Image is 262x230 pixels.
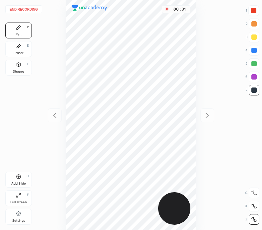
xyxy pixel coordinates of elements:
[27,63,29,66] div: L
[12,219,25,222] div: Settings
[246,85,259,95] div: 7
[27,193,29,197] div: F
[27,26,29,29] div: P
[245,201,259,211] div: X
[246,32,259,42] div: 3
[11,182,26,185] div: Add Slide
[13,70,24,73] div: Shapes
[27,175,29,178] div: H
[14,51,24,55] div: Eraser
[245,72,259,82] div: 6
[245,45,259,56] div: 4
[16,33,22,36] div: Pen
[5,5,42,13] button: End recording
[246,19,259,29] div: 2
[10,201,27,204] div: Full screen
[245,214,259,225] div: Z
[27,44,29,47] div: E
[245,58,259,69] div: 5
[171,7,187,12] div: 00 : 31
[246,5,259,16] div: 1
[245,188,259,198] div: C
[72,5,107,11] img: logo.38c385cc.svg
